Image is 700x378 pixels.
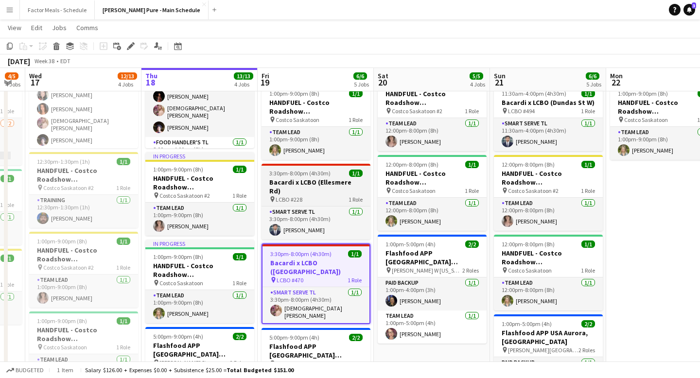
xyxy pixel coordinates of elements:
span: 1 Role [465,107,479,115]
span: 1 item [53,366,77,374]
app-card-role: Team Lead1/11:00pm-9:00pm (8h)[PERSON_NAME] [262,127,370,160]
app-card-role: Team Lead1/112:00pm-8:00pm (8h)[PERSON_NAME] [494,198,603,231]
h3: Flashfood APP USA Aurora, [GEOGRAPHIC_DATA] [494,328,603,346]
div: [DATE] [8,56,30,66]
app-job-card: In progress1:00pm-9:00pm (8h)1/1HANDFUEL - Costco Roadshow [GEOGRAPHIC_DATA] , [GEOGRAPHIC_DATA] ... [145,152,254,236]
div: EDT [60,57,70,65]
span: 6/6 [353,72,367,80]
span: Wed [29,71,42,80]
h3: Bacardi x LCBO ([GEOGRAPHIC_DATA]) [262,258,369,276]
span: 5:00pm-9:00pm (4h) [269,334,319,341]
span: 1 Role [116,184,130,191]
div: Salary $126.00 + Expenses $0.00 + Subsistence $25.00 = [85,366,294,374]
h3: HANDFUEL - Costco Roadshow [GEOGRAPHIC_DATA], [GEOGRAPHIC_DATA] [494,169,603,187]
span: 3:30pm-8:00pm (4h30m) [270,250,332,258]
span: 1:00pm-9:00pm (8h) [618,90,668,97]
app-card-role: Food Handler's TL1/18:00am-4:00pm (8h) [145,137,254,170]
span: 1:00pm-9:00pm (8h) [37,238,87,245]
span: 1 Role [348,276,362,284]
app-card-role: Team Lead1/112:00pm-8:00pm (8h)[PERSON_NAME] [494,277,603,310]
div: 1:00pm-5:00pm (4h)2/2Flashfood APP [GEOGRAPHIC_DATA] [GEOGRAPHIC_DATA], [GEOGRAPHIC_DATA] [PERSON... [378,235,487,344]
span: 1:00pm-5:00pm (4h) [385,241,436,248]
span: 1 Role [465,187,479,194]
span: 1/1 [465,161,479,168]
app-job-card: 1:00pm-9:00pm (8h)1/1HANDFUEL - Costco Roadshow [GEOGRAPHIC_DATA], [GEOGRAPHIC_DATA] Costco Saska... [262,84,370,160]
span: 1/1 [117,158,130,165]
span: View [8,23,21,32]
app-job-card: 1:00pm-9:00pm (8h)1/1HANDFUEL - Costco Roadshow [GEOGRAPHIC_DATA], [GEOGRAPHIC_DATA] Costco Saska... [29,232,138,308]
app-card-role: Team Lead1/112:00pm-8:00pm (8h)[PERSON_NAME] [378,198,487,231]
a: Comms [72,21,102,34]
span: 1/1 [349,170,363,177]
span: 2 Roles [230,359,246,366]
span: 2/2 [349,334,363,341]
span: 12:30pm-1:30pm (1h) [37,158,90,165]
span: 4/5 [5,72,18,80]
span: 17 [28,77,42,88]
span: 13/13 [234,72,253,80]
span: Costco Saskatoon [392,187,436,194]
span: Jobs [52,23,67,32]
span: 1 Role [581,187,595,194]
h3: HANDFUEL - Costco Roadshow [GEOGRAPHIC_DATA], SK training [29,166,138,184]
app-job-card: In progress1:00pm-9:00pm (8h)1/1HANDFUEL - Costco Roadshow [GEOGRAPHIC_DATA], [GEOGRAPHIC_DATA] C... [145,240,254,323]
h3: HANDFUEL - Costco Roadshow [GEOGRAPHIC_DATA], [GEOGRAPHIC_DATA] [29,246,138,263]
button: Budgeted [5,365,45,376]
span: Costco Saskatoon #2 [159,192,210,199]
span: 1 Role [349,116,363,123]
span: 1/1 [233,166,246,173]
span: [PERSON_NAME] St [159,359,207,366]
div: 4 Jobs [234,81,253,88]
span: [PERSON_NAME] W [US_STATE][GEOGRAPHIC_DATA] [392,267,462,274]
div: 4 Jobs [5,81,20,88]
span: 11:30am-4:00pm (4h30m) [502,90,566,97]
h3: HANDFUEL - Costco Roadshow [GEOGRAPHIC_DATA], [GEOGRAPHIC_DATA] [262,98,370,116]
span: LCBO #228 [276,196,302,203]
app-card-role: Team Lead1/11:00pm-5:00pm (4h)[PERSON_NAME] [378,310,487,344]
h3: HANDFUEL - Costco Roadshow [GEOGRAPHIC_DATA], [GEOGRAPHIC_DATA] [378,89,487,107]
app-card-role: Smart Serve TL1/111:30am-4:00pm (4h30m)[PERSON_NAME] [494,118,603,151]
a: Edit [27,21,46,34]
app-job-card: 3:30pm-8:00pm (4h30m)1/1Bacardi x LCBO (Ellesmere Rd) LCBO #2281 RoleSmart Serve TL1/13:30pm-8:00... [262,164,370,240]
span: 5/5 [470,72,483,80]
span: 1 Role [232,192,246,199]
h3: Flashfood APP [GEOGRAPHIC_DATA] [GEOGRAPHIC_DATA], [GEOGRAPHIC_DATA] [145,341,254,359]
span: Thu [145,71,157,80]
h3: HANDFUEL - Costco Roadshow [GEOGRAPHIC_DATA], [GEOGRAPHIC_DATA] [145,261,254,279]
span: Costco Saskatoon [508,267,552,274]
a: View [4,21,25,34]
span: 21 [492,77,506,88]
span: 1 Role [116,344,130,351]
span: 1/1 [581,241,595,248]
div: 12:00pm-8:00pm (8h)1/1HANDFUEL - Costco Roadshow [GEOGRAPHIC_DATA], [GEOGRAPHIC_DATA] Costco Sask... [378,155,487,231]
h3: HANDFUEL - Costco Roadshow [GEOGRAPHIC_DATA], [GEOGRAPHIC_DATA] [378,169,487,187]
span: 12:00pm-8:00pm (8h) [385,161,438,168]
span: Costco Saskatoon [276,116,319,123]
app-job-card: 11:30am-4:00pm (4h30m)1/1Bacardi x LCBO (Dundas St W) LCBO #4941 RoleSmart Serve TL1/111:30am-4:0... [494,84,603,151]
span: [PERSON_NAME] Dr [276,360,324,367]
span: 3 [692,2,696,9]
span: 1 Role [581,107,595,115]
span: 1:00pm-9:00pm (8h) [153,166,203,173]
span: 2/2 [465,241,479,248]
a: 3 [683,4,695,16]
span: Costco Saskatoon [159,279,203,287]
app-card-role: Team Lead1/11:00pm-9:00pm (8h)[PERSON_NAME] [145,290,254,323]
span: 1:00pm-5:00pm (4h) [502,320,552,327]
span: 1/1 [117,317,130,325]
span: LCBO #470 [277,276,303,284]
span: Costco Saskatoon [43,344,87,351]
span: 1 Role [349,196,363,203]
app-job-card: 3:30pm-8:00pm (4h30m)1/1Bacardi x LCBO ([GEOGRAPHIC_DATA]) LCBO #4701 RoleSmart Serve TL1/13:30pm... [262,243,370,324]
span: 1/1 [581,90,595,97]
span: 2/2 [581,320,595,327]
span: 20 [376,77,388,88]
app-card-role: Smart Serve TL1/13:30pm-8:00pm (4h30m)[DEMOGRAPHIC_DATA][PERSON_NAME] [262,287,369,323]
app-job-card: 12:30pm-1:30pm (1h)1/1HANDFUEL - Costco Roadshow [GEOGRAPHIC_DATA], SK training Costco Saskatoon ... [29,152,138,228]
span: 1/1 [0,175,14,182]
span: 1:00pm-9:00pm (8h) [269,90,319,97]
span: Costco Saskatoon #2 [43,184,94,191]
